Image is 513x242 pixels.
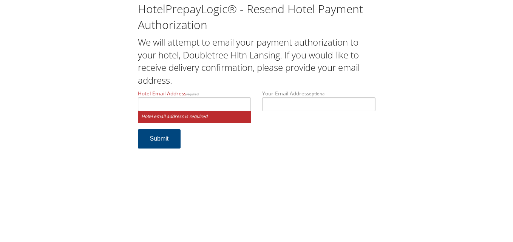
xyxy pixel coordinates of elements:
h1: HotelPrepayLogic® - Resend Hotel Payment Authorization [138,1,375,33]
label: Your Email Address [262,90,375,111]
button: Submit [138,129,181,149]
input: Hotel Email Addressrequired [138,97,251,111]
small: required [186,92,199,96]
small: optional [309,91,326,96]
h2: We will attempt to email your payment authorization to your hotel, Doubletree Hltn Lansing. If yo... [138,36,375,86]
small: Hotel email address is required [138,111,251,123]
input: Your Email Addressoptional [262,97,375,111]
label: Hotel Email Address [138,90,251,111]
